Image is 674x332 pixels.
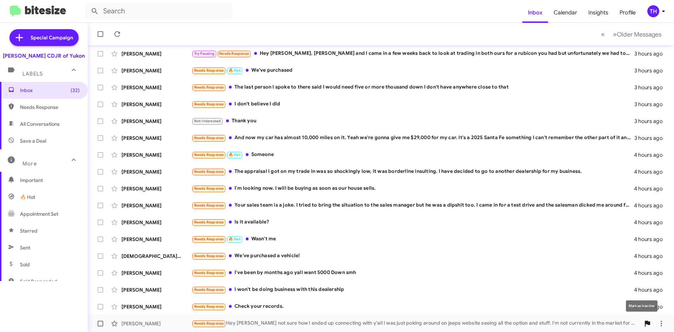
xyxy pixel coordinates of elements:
[192,269,634,277] div: I've been by months ago yall want 5000 Down smh
[634,84,668,91] div: 3 hours ago
[22,161,37,167] span: More
[194,102,224,106] span: Needs Response
[194,119,221,123] span: Not-Interested
[647,5,659,17] div: TH
[121,286,192,293] div: [PERSON_NAME]
[194,85,224,90] span: Needs Response
[20,121,60,128] span: All Conversations
[634,286,668,293] div: 4 hours ago
[121,320,192,327] div: [PERSON_NAME]
[192,134,634,142] div: And now my car has almost 10,000 miles on it. Yeah we're gonna give me $29,000 for my car. It's a...
[20,87,80,94] span: Inbox
[613,30,617,39] span: »
[597,27,609,41] button: Previous
[192,66,634,74] div: We've purchased
[194,287,224,292] span: Needs Response
[634,67,668,74] div: 3 hours ago
[192,168,634,176] div: The appraisal I got on my trade in was so shockingly low, it was borderline insulting. I have dec...
[194,51,214,56] span: Try Pausing
[192,83,634,91] div: The last person I spoke to there said I would need five or more thousand down I don't have anywhe...
[192,252,634,260] div: We've purchased a vehicle!
[194,321,224,326] span: Needs Response
[634,202,668,209] div: 4 hours ago
[194,152,224,157] span: Needs Response
[609,27,666,41] button: Next
[20,227,38,234] span: Starred
[192,117,634,125] div: Thank you
[194,169,224,174] span: Needs Response
[634,185,668,192] div: 4 hours ago
[194,220,224,224] span: Needs Response
[20,104,80,111] span: Needs Response
[192,302,634,311] div: Check your records.
[121,135,192,142] div: [PERSON_NAME]
[626,300,658,312] div: Mark as Inactive
[634,101,668,108] div: 3 hours ago
[229,152,240,157] span: 🔥 Hot
[194,68,224,73] span: Needs Response
[634,269,668,276] div: 4 hours ago
[20,194,35,201] span: 🔥 Hot
[31,34,73,41] span: Special Campaign
[641,5,666,17] button: TH
[522,2,548,23] a: Inbox
[229,237,240,241] span: 🔥 Hot
[85,3,232,20] input: Search
[20,278,57,285] span: Sold Responded
[634,50,668,57] div: 3 hours ago
[194,271,224,275] span: Needs Response
[121,151,192,158] div: [PERSON_NAME]
[192,50,634,58] div: Hey [PERSON_NAME], [PERSON_NAME] and I came in a few weeks back to look at trading in both ours f...
[121,236,192,243] div: [PERSON_NAME]
[634,253,668,260] div: 4 hours ago
[601,30,605,39] span: «
[121,185,192,192] div: [PERSON_NAME]
[192,286,634,294] div: I won't be doing business with this dealership
[121,303,192,310] div: [PERSON_NAME]
[121,84,192,91] div: [PERSON_NAME]
[192,218,634,226] div: Is it available?
[194,136,224,140] span: Needs Response
[20,177,80,184] span: Important
[20,244,30,251] span: Sent
[9,29,79,46] a: Special Campaign
[194,203,224,208] span: Needs Response
[192,235,634,243] div: Wasn't me
[583,2,614,23] a: Insights
[548,2,583,23] a: Calendar
[121,253,192,260] div: [DEMOGRAPHIC_DATA][PERSON_NAME]
[192,319,640,327] div: Hey [PERSON_NAME] not sure how I ended up connecting with y'all I was just poking around on jeeps...
[597,27,666,41] nav: Page navigation example
[121,168,192,175] div: [PERSON_NAME]
[634,118,668,125] div: 3 hours ago
[194,304,224,309] span: Needs Response
[20,210,58,217] span: Appointment Set
[121,67,192,74] div: [PERSON_NAME]
[614,2,641,23] a: Profile
[192,201,634,209] div: Your sales team is a joke. I tried to bring the situation to the sales manager but he was a dipsh...
[192,151,634,159] div: Someone
[219,51,249,56] span: Needs Response
[121,269,192,276] div: [PERSON_NAME]
[121,219,192,226] div: [PERSON_NAME]
[617,31,661,38] span: Older Messages
[192,100,634,108] div: I don't believe I did
[192,184,634,193] div: I'm looking now. I will be buying as soon as our house sells.
[22,71,43,77] span: Labels
[3,52,85,59] div: [PERSON_NAME] CDJR of Yukon
[194,237,224,241] span: Needs Response
[71,87,80,94] span: (32)
[634,151,668,158] div: 4 hours ago
[634,236,668,243] div: 4 hours ago
[121,50,192,57] div: [PERSON_NAME]
[229,68,240,73] span: 🔥 Hot
[634,219,668,226] div: 4 hours ago
[634,168,668,175] div: 4 hours ago
[20,137,46,144] span: Save a Deal
[194,254,224,258] span: Needs Response
[121,118,192,125] div: [PERSON_NAME]
[121,101,192,108] div: [PERSON_NAME]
